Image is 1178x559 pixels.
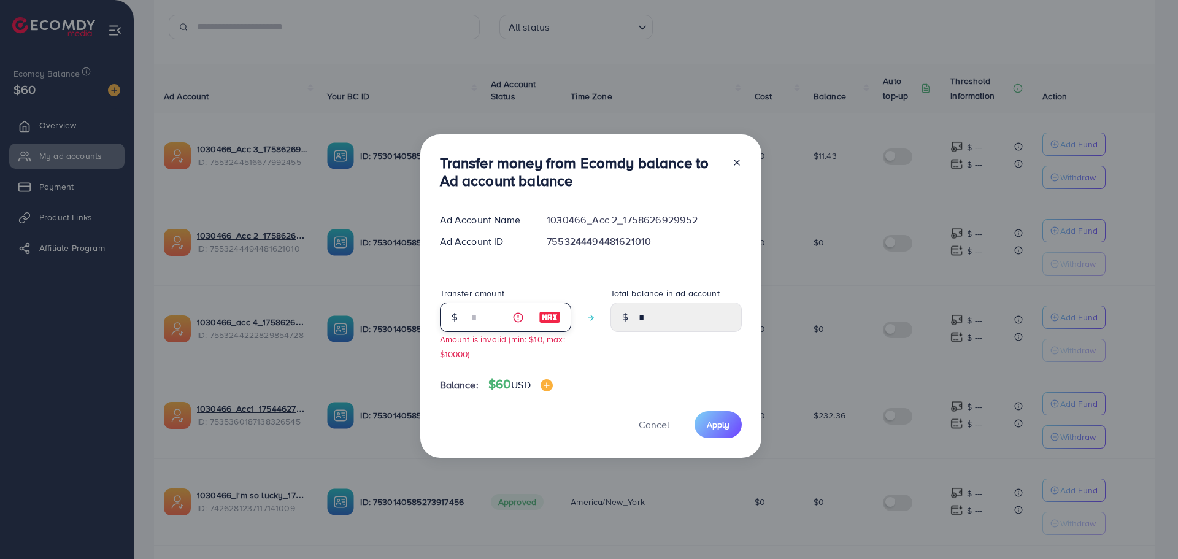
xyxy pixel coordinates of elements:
iframe: Chat [1126,504,1169,550]
div: 1030466_Acc 2_1758626929952 [537,213,751,227]
img: image [541,379,553,391]
div: Ad Account Name [430,213,537,227]
span: Cancel [639,418,669,431]
span: Apply [707,418,730,431]
label: Total balance in ad account [610,287,720,299]
button: Apply [695,411,742,438]
h3: Transfer money from Ecomdy balance to Ad account balance [440,154,722,190]
div: 7553244494481621010 [537,234,751,249]
button: Cancel [623,411,685,438]
span: Balance: [440,378,479,392]
span: USD [511,378,530,391]
img: image [539,310,561,325]
small: Amount is invalid (min: $10, max: $10000) [440,333,565,359]
label: Transfer amount [440,287,504,299]
h4: $60 [488,377,553,392]
div: Ad Account ID [430,234,537,249]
